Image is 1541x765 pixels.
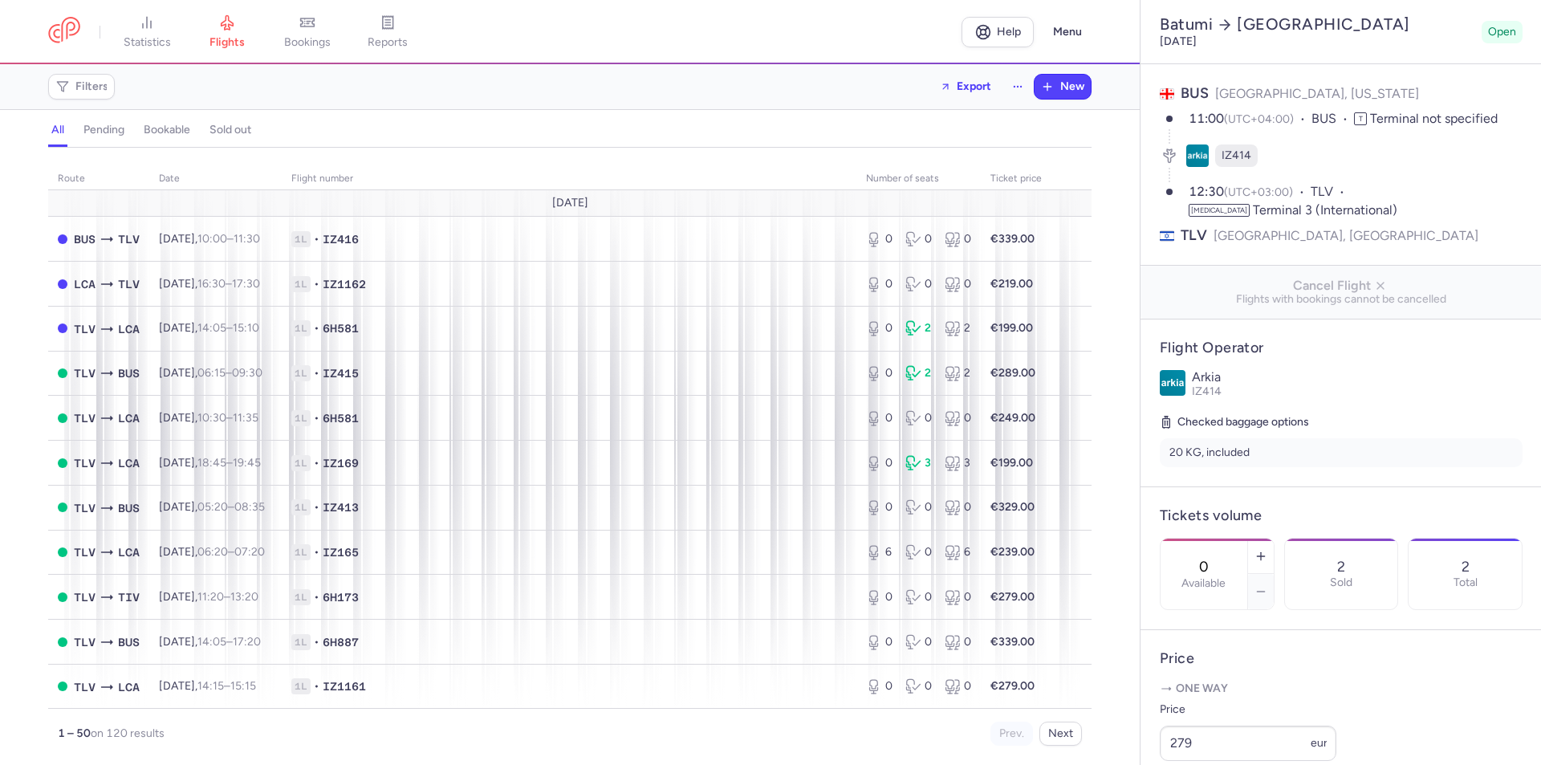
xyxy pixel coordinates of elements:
span: • [314,634,319,650]
span: 6H173 [323,589,359,605]
p: Arkia [1192,370,1523,385]
span: [DATE], [159,500,265,514]
span: TIV [118,588,140,606]
time: 17:20 [233,635,261,649]
span: IZ1162 [323,276,366,292]
span: [DATE], [159,679,256,693]
span: 6H887 [323,634,359,650]
span: 1L [291,320,311,336]
span: • [314,678,319,694]
span: Help [997,26,1021,38]
span: Filters [75,80,108,93]
span: – [197,321,259,335]
time: 06:20 [197,545,228,559]
div: 0 [905,276,932,292]
label: Price [1160,700,1336,719]
div: 0 [945,276,971,292]
a: statistics [107,14,187,50]
div: 0 [866,634,892,650]
div: 0 [866,455,892,471]
span: 1L [291,231,311,247]
span: BUS [118,499,140,517]
h5: Checked baggage options [1160,413,1523,432]
label: Available [1181,577,1226,590]
span: [DATE] [552,197,588,210]
div: 2 [945,320,971,336]
strong: €279.00 [990,590,1035,604]
div: 0 [866,410,892,426]
button: Prev. [990,722,1033,746]
time: 11:35 [233,411,258,425]
h4: Flight Operator [1160,339,1523,357]
strong: €219.00 [990,277,1033,291]
span: eur [1311,736,1328,750]
span: • [314,544,319,560]
span: TLV [74,633,96,651]
span: [DATE], [159,277,260,291]
a: flights [187,14,267,50]
span: 6H581 [323,410,359,426]
span: flights [209,35,245,50]
strong: €279.00 [990,679,1035,693]
span: – [197,411,258,425]
span: – [197,500,265,514]
th: number of seats [856,167,981,191]
span: 1L [291,589,311,605]
span: LCA [118,320,140,338]
time: 19:45 [233,456,261,470]
div: 0 [945,410,971,426]
span: [DATE], [159,635,261,649]
span: TLV [118,230,140,248]
strong: €329.00 [990,500,1035,514]
div: 0 [866,589,892,605]
div: 0 [905,231,932,247]
span: Cancel Flight [1153,279,1529,293]
figure: IZ airline logo [1186,144,1209,167]
span: statistics [124,35,171,50]
span: bookings [284,35,331,50]
span: CLOSED [58,323,67,333]
time: 15:15 [230,679,256,693]
input: --- [1160,726,1336,761]
div: 0 [866,499,892,515]
span: BUS [118,364,140,382]
time: [DATE] [1160,35,1197,48]
span: Terminal 3 (International) [1253,202,1397,218]
th: route [48,167,149,191]
span: 6H581 [323,320,359,336]
span: 1L [291,410,311,426]
button: Filters [49,75,114,99]
strong: €339.00 [990,232,1035,246]
span: [GEOGRAPHIC_DATA], [GEOGRAPHIC_DATA] [1214,226,1478,246]
span: – [197,277,260,291]
th: date [149,167,282,191]
span: – [197,366,262,380]
time: 14:15 [197,679,224,693]
span: 1L [291,365,311,381]
span: LCA [118,454,140,472]
div: 0 [866,231,892,247]
time: 05:20 [197,500,228,514]
span: – [197,456,261,470]
a: Help [962,17,1034,47]
span: TLV [74,409,96,427]
div: 0 [905,544,932,560]
strong: €249.00 [990,411,1035,425]
time: 13:20 [230,590,258,604]
span: [DATE], [159,411,258,425]
span: 1L [291,634,311,650]
button: Export [929,74,1002,100]
span: Export [957,80,991,92]
div: 0 [945,634,971,650]
div: 0 [945,231,971,247]
span: [MEDICAL_DATA] [1189,204,1250,217]
a: CitizenPlane red outlined logo [48,17,80,47]
div: 0 [945,678,971,694]
span: TLV [118,275,140,293]
span: LCA [74,275,96,293]
span: TLV [74,364,96,382]
img: Arkia logo [1160,370,1185,396]
h4: all [51,123,64,137]
p: One way [1160,681,1523,697]
span: 1L [291,678,311,694]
